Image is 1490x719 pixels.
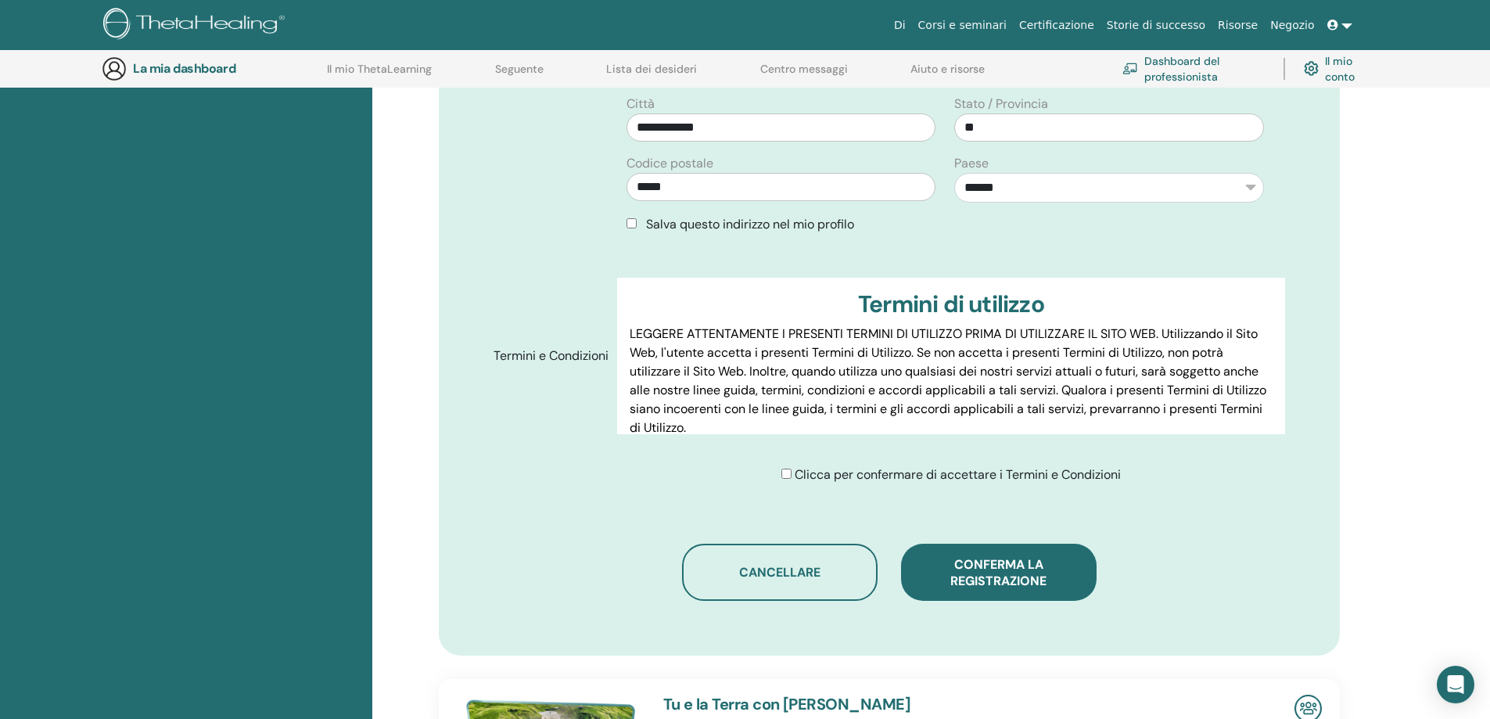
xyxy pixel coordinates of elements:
font: Corsi e seminari [918,19,1007,31]
font: Clicca per confermare di accettare i Termini e Condizioni [795,466,1121,483]
a: Seguente [495,63,544,88]
button: Cancellare [682,544,878,601]
button: Conferma la registrazione [901,544,1097,601]
font: Centro messaggi [760,62,848,76]
font: LEGGERE ATTENTAMENTE I PRESENTI TERMINI DI UTILIZZO PRIMA DI UTILIZZARE IL SITO WEB. Utilizzando ... [630,325,1266,436]
div: Open Intercom Messenger [1437,666,1474,703]
a: Risorse [1212,11,1264,40]
font: Paese [954,155,989,171]
font: Termini e Condizioni [494,347,609,364]
font: Codice postale [627,155,713,171]
font: Città [627,95,655,112]
a: Aiuto e risorse [910,63,985,88]
font: Storie di successo [1107,19,1205,31]
a: Storie di successo [1100,11,1212,40]
font: Il mio ThetaLearning [327,62,432,76]
font: Salva questo indirizzo nel mio profilo [646,216,854,232]
font: Termini di utilizzo [858,289,1044,319]
font: Lista dei desideri [606,62,697,76]
img: generic-user-icon.jpg [102,56,127,81]
img: chalkboard-teacher.svg [1122,63,1138,74]
font: Dashboard del professionista [1144,55,1219,84]
img: cog.svg [1304,58,1319,79]
font: Il mio conto [1325,55,1355,84]
font: Di [894,19,906,31]
a: Dashboard del professionista [1122,52,1265,86]
a: Di [888,11,912,40]
font: Conferma la registrazione [950,556,1047,589]
a: Negozio [1264,11,1320,40]
font: Aiuto e risorse [910,62,985,76]
a: Centro messaggi [760,63,848,88]
font: La mia dashboard [133,60,235,77]
font: Certificazione [1019,19,1094,31]
a: Il mio ThetaLearning [327,63,432,88]
a: Il mio conto [1304,52,1373,86]
a: Certificazione [1013,11,1100,40]
a: Corsi e seminari [912,11,1013,40]
font: Stato / Provincia [954,95,1048,112]
font: Seguente [495,62,544,76]
font: Cancellare [739,564,820,581]
a: Tu e la Terra con [PERSON_NAME] [663,694,910,714]
a: Lista dei desideri [606,63,697,88]
img: logo.png [103,8,290,43]
font: Risorse [1218,19,1258,31]
font: Negozio [1270,19,1314,31]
